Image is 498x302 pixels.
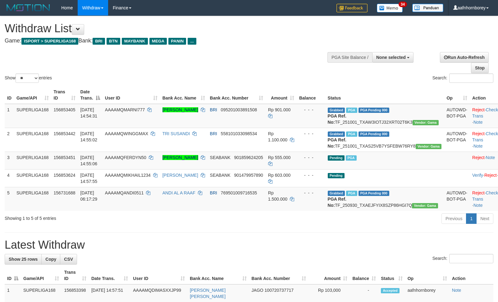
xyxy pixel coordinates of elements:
[297,86,325,104] th: Balance
[162,131,190,136] a: TRI SUSANDI
[5,187,14,211] td: 5
[328,173,345,178] span: Pending
[472,131,485,136] a: Reject
[221,131,257,136] span: Copy 558101033098534 to clipboard
[378,267,405,284] th: Status: activate to sort column ascending
[472,155,485,160] a: Reject
[210,190,217,195] span: BRI
[5,213,203,221] div: Showing 1 to 5 of 5 entries
[484,173,497,178] a: Reject
[412,203,438,208] span: Vendor URL: https://trx31.1velocity.biz
[60,254,77,264] a: CSV
[299,154,323,161] div: - - -
[5,22,326,35] h1: Withdraw List
[5,254,42,264] a: Show 25 rows
[413,120,439,125] span: Vendor URL: https://trx31.1velocity.biz
[472,190,485,195] a: Reject
[162,107,198,112] a: [PERSON_NAME]
[346,108,357,113] span: Marked by aafsengchandara
[336,4,368,12] img: Feedback.jpg
[405,267,450,284] th: Op: activate to sort column ascending
[473,203,483,208] a: Note
[51,86,78,104] th: Trans ID: activate to sort column ascending
[432,254,493,263] label: Search:
[372,52,413,63] button: None selected
[14,104,51,128] td: SUPERLIGA168
[208,86,266,104] th: Bank Acc. Number: activate to sort column ascending
[54,131,75,136] span: 156853442
[265,288,294,293] span: Copy 100720737717 to clipboard
[377,4,403,12] img: Button%20Memo.svg
[54,107,75,112] span: 156853405
[5,3,52,12] img: MOTION_logo.png
[299,172,323,178] div: - - -
[80,107,98,118] span: [DATE] 14:54:31
[266,86,297,104] th: Amount: activate to sort column ascending
[210,173,231,178] span: SEABANK
[325,86,444,104] th: Status
[160,86,208,104] th: Bank Acc. Name: activate to sort column ascending
[234,155,263,160] span: Copy 901859624205 to clipboard
[80,173,98,184] span: [DATE] 14:57:55
[399,2,407,7] span: 34
[471,63,489,73] a: Stop
[328,137,346,149] b: PGA Ref. No:
[416,144,442,149] span: Vendor URL: https://trx31.1velocity.biz
[168,38,186,45] span: PANIN
[412,4,443,12] img: panduan.png
[14,86,51,104] th: Game/API: activate to sort column ascending
[5,169,14,187] td: 4
[210,131,217,136] span: BRI
[328,191,345,196] span: Grabbed
[162,173,198,178] a: [PERSON_NAME]
[449,73,493,83] input: Search:
[5,267,21,284] th: ID: activate to sort column descending
[9,257,38,262] span: Show 25 rows
[107,38,120,45] span: BTN
[54,190,75,195] span: 156731688
[80,155,98,166] span: [DATE] 14:55:06
[268,190,287,202] span: Rp 1.500.000
[21,38,78,45] span: ISPORT > SUPERLIGA168
[299,131,323,137] div: - - -
[187,267,249,284] th: Bank Acc. Name: activate to sort column ascending
[16,73,39,83] select: Showentries
[441,213,466,224] a: Previous
[472,131,498,142] a: Check Trans
[268,155,290,160] span: Rp 555.000
[5,73,52,83] label: Show entries
[89,267,130,284] th: Date Trans.: activate to sort column ascending
[432,73,493,83] label: Search:
[14,128,51,152] td: SUPERLIGA168
[472,190,498,202] a: Check Trans
[325,187,444,211] td: TF_250930_TXAEJFYIX8SZP86HGI7Q
[54,155,75,160] span: 156853451
[21,267,62,284] th: Game/API: activate to sort column ascending
[122,38,148,45] span: MAYBANK
[450,267,493,284] th: Action
[440,52,489,63] a: Run Auto-Refresh
[444,187,470,211] td: AUTOWD-BOT-PGA
[328,108,345,113] span: Grabbed
[62,267,89,284] th: Trans ID: activate to sort column ascending
[268,131,287,142] span: Rp 1.100.000
[346,155,357,161] span: Marked by aafsengchandara
[14,152,51,169] td: SUPERLIGA168
[41,254,60,264] a: Copy
[105,131,148,136] span: AAAAMQWINGGMAX
[5,239,493,251] h1: Latest Withdraw
[325,128,444,152] td: TF_251001_TXAS25VB7YSFEBW76RY8
[449,254,493,263] input: Search:
[14,169,51,187] td: SUPERLIGA168
[473,120,483,125] a: Note
[299,107,323,113] div: - - -
[5,152,14,169] td: 3
[103,86,160,104] th: User ID: activate to sort column ascending
[268,173,290,178] span: Rp 603.000
[359,191,390,196] span: PGA Pending
[346,191,357,196] span: Marked by aafromsomean
[210,107,217,112] span: BRI
[162,190,195,195] a: ANDI AL A RAAF
[162,155,198,160] a: [PERSON_NAME]
[327,52,372,63] div: PGA Site Balance /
